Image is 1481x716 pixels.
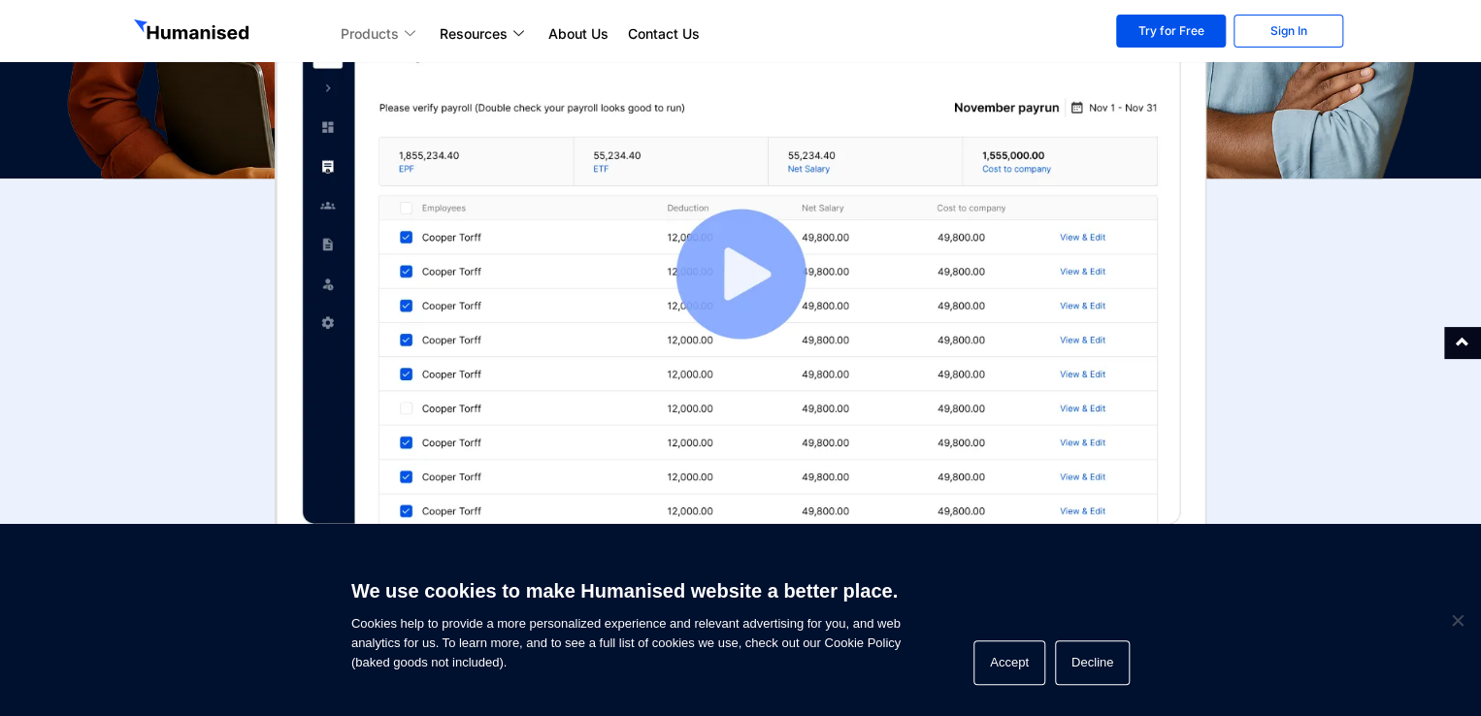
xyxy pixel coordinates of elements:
span: Cookies help to provide a more personalized experience and relevant advertising for you, and web ... [351,568,901,672]
a: About Us [539,22,618,46]
a: Try for Free [1116,15,1226,48]
a: Contact Us [618,22,709,46]
a: Products [331,22,430,46]
h6: We use cookies to make Humanised website a better place. [351,577,901,604]
span: Decline [1447,610,1466,630]
button: Accept [973,640,1045,685]
button: Decline [1055,640,1130,685]
a: Sign In [1234,15,1343,48]
img: GetHumanised Logo [134,19,252,45]
a: Resources [430,22,539,46]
